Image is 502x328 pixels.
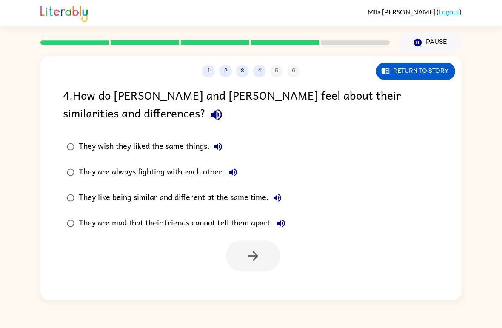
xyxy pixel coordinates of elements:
[273,215,290,232] button: They are mad that their friends cannot tell them apart.
[368,8,462,16] div: ( )
[376,63,455,80] button: Return to story
[79,189,286,206] div: They like being similar and different at the same time.
[210,138,227,155] button: They wish they liked the same things.
[253,65,266,77] button: 4
[368,8,436,16] span: Mila [PERSON_NAME]
[219,65,232,77] button: 2
[439,8,459,16] a: Logout
[400,33,462,52] button: Pause
[79,215,290,232] div: They are mad that their friends cannot tell them apart.
[40,3,88,22] img: Literably
[225,164,242,181] button: They are always fighting with each other.
[79,138,227,155] div: They wish they liked the same things.
[79,164,242,181] div: They are always fighting with each other.
[269,189,286,206] button: They like being similar and different at the same time.
[202,65,215,77] button: 1
[236,65,249,77] button: 3
[63,86,439,125] div: 4 . How do [PERSON_NAME] and [PERSON_NAME] feel about their similarities and differences?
